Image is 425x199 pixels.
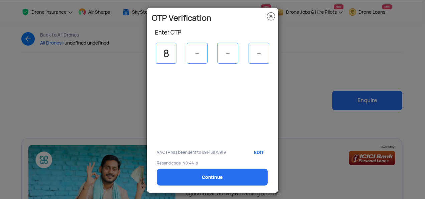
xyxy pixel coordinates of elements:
[187,43,207,64] input: -
[157,150,237,155] p: An OTP has been sent to 09146875919
[155,29,273,36] p: Enter OTP
[157,161,273,165] p: Resend code in 0:44 s
[157,169,268,186] a: Continue
[248,144,268,161] a: EDIT
[156,43,176,64] input: -
[267,12,275,20] img: close
[249,43,269,64] input: -
[152,13,273,23] h4: OTP Verification
[218,43,238,64] input: -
